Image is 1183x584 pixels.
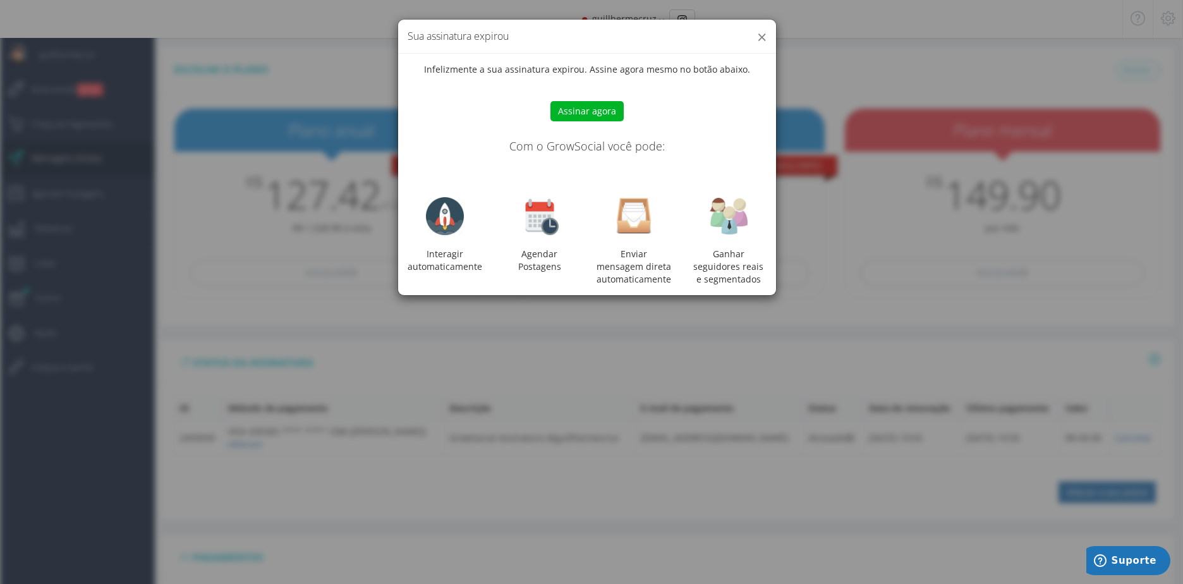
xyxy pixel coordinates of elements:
h4: Com o GrowSocial você pode: [408,140,767,153]
div: Ganhar seguidores reais e segmentados [681,248,776,286]
h4: Sua assinatura expirou [408,29,767,44]
div: Interagir automaticamente [398,197,493,273]
img: users.png [710,197,748,235]
div: Enviar mensagem direta automaticamente [587,197,682,286]
div: Agendar Postagens [492,197,587,273]
img: inbox.png [615,197,653,235]
img: calendar-clock-128.png [521,197,559,235]
div: Infelizmente a sua assinatura expirou. Assine agora mesmo no botão abaixo. [398,63,776,286]
button: Assinar agora [550,101,624,121]
img: rocket-128.png [426,197,464,235]
iframe: Abre um widget para que você possa encontrar mais informações [1086,546,1170,578]
button: × [757,28,767,46]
